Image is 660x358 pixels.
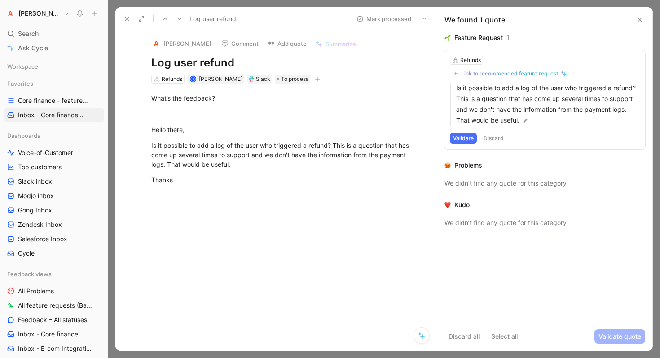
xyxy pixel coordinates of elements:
[4,203,104,217] a: Gong Inbox
[18,110,88,120] span: Inbox - Core finance
[480,133,507,144] button: Discard
[7,270,52,278] span: Feedback views
[92,148,101,157] button: View actions
[92,315,101,324] button: View actions
[18,43,48,53] span: Ask Cycle
[18,330,78,339] span: Inbox - Core finance
[18,163,62,172] span: Top customers
[151,56,420,70] h1: Log user refund
[326,40,356,48] span: Summarize
[94,301,103,310] button: View actions
[92,206,101,215] button: View actions
[444,202,451,208] img: ❤️
[444,14,505,25] div: We found 1 quote
[190,76,195,81] div: T
[18,28,39,39] span: Search
[92,249,101,258] button: View actions
[444,35,451,41] img: 🌱
[4,284,104,298] a: All Problems
[92,191,101,200] button: View actions
[461,70,558,77] div: Link to recommended feature request
[18,315,87,324] span: Feedback – All statuses
[4,299,104,312] a: All feature requests (Backlog & To do)
[281,75,308,84] span: To process
[4,175,104,188] a: Slack inbox
[151,141,420,169] div: Is it possible to add a log of the user who triggered a refund? This is a question that has come ...
[4,77,104,90] div: Favorites
[4,218,104,231] a: Zendesk Inbox
[199,75,242,82] span: [PERSON_NAME]
[18,249,35,258] span: Cycle
[18,9,60,18] h1: [PERSON_NAME]
[92,287,101,296] button: View actions
[4,247,104,260] a: Cycle
[18,287,54,296] span: All Problems
[4,342,104,355] a: Inbox - E-com Integration
[4,327,104,341] a: Inbox - Core finance
[487,329,522,344] button: Select all
[4,108,104,122] a: Inbox - Core financeFeedback views
[92,220,101,229] button: View actions
[264,37,311,50] button: Add quote
[4,7,72,20] button: Alma[PERSON_NAME]
[98,110,107,119] button: View actions
[4,94,104,107] a: Core finance - features by status
[4,313,104,327] a: Feedback – All statuses
[594,329,645,344] button: Validate quote
[92,344,101,353] button: View actions
[92,163,101,172] button: View actions
[7,79,33,88] span: Favorites
[151,93,420,103] div: What’s the feedback?
[18,206,52,215] span: Gong Inbox
[4,27,104,40] div: Search
[444,217,645,228] div: We didn’t find any quote for this category
[456,83,640,126] p: Is it possible to add a log of the user who triggered a refund? This is a question that has come ...
[4,41,104,55] a: Ask Cycle
[151,125,420,134] div: Hello there,
[4,232,104,246] a: Salesforce Inbox
[18,220,62,229] span: Zendesk Inbox
[4,146,104,159] a: Voice-of-Customer
[444,178,645,189] div: We didn’t find any quote for this category
[18,301,94,310] span: All feature requests (Backlog & To do)
[522,118,528,124] img: pen.svg
[4,160,104,174] a: Top customers
[6,9,15,18] img: Alma
[152,39,161,48] img: logo
[4,189,104,203] a: Modjo inbox
[92,177,101,186] button: View actions
[444,162,451,168] img: 🥵
[312,38,360,50] button: Summarize
[4,129,104,142] div: Dashboards
[450,68,570,79] button: Link to recommended feature request
[18,191,54,200] span: Modjo inbox
[151,175,420,185] div: Thanks
[352,13,415,25] button: Mark processed
[18,177,52,186] span: Slack inbox
[4,129,104,260] div: DashboardsVoice-of-CustomerTop customersSlack inboxModjo inboxGong InboxZendesk InboxSalesforce I...
[4,267,104,281] div: Feedback views
[460,56,481,65] div: Refunds
[92,330,101,339] button: View actions
[148,37,216,50] button: logo[PERSON_NAME]
[506,32,510,43] div: 1
[189,13,236,24] span: Log user refund
[7,62,38,71] span: Workspace
[454,160,482,171] div: Problems
[450,133,477,144] button: Validate
[454,32,503,43] div: Feature Request
[217,37,263,50] button: Comment
[92,234,101,243] button: View actions
[4,60,104,73] div: Workspace
[18,148,73,157] span: Voice-of-Customer
[275,75,310,84] div: To process
[18,344,92,353] span: Inbox - E-com Integration
[7,131,40,140] span: Dashboards
[18,96,90,106] span: Core finance - features by status
[454,199,470,210] div: Kudo
[162,75,182,84] div: Refunds
[256,75,270,84] div: Slack
[18,234,67,243] span: Salesforce Inbox
[444,329,484,344] button: Discard all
